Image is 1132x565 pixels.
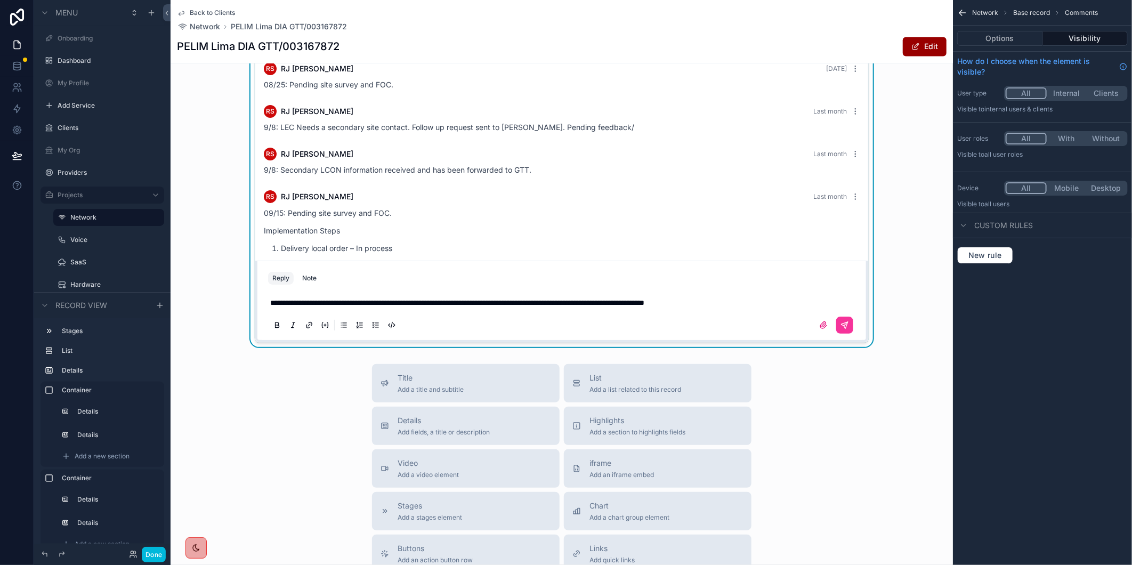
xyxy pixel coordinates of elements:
span: Add a list related to this record [589,385,681,394]
span: Add a video element [398,471,459,479]
label: Voice [70,236,158,244]
span: RS [266,107,274,116]
span: New rule [964,251,1006,260]
label: Details [62,366,156,375]
button: ChartAdd a chart group element [564,492,751,530]
label: Container [62,386,156,394]
label: Stages [62,327,156,335]
button: Mobile [1047,182,1087,194]
p: Visible to [957,105,1128,114]
span: Last month [813,150,847,158]
span: RS [266,150,274,158]
button: Desktop [1086,182,1126,194]
label: Providers [58,168,158,177]
a: Back to Clients [177,9,235,17]
label: Details [77,407,153,416]
label: Details [77,431,153,439]
span: Chart [589,501,669,511]
span: RJ [PERSON_NAME] [281,106,353,117]
label: My Profile [58,79,158,87]
span: Network [190,21,220,32]
span: RJ [PERSON_NAME] [281,149,353,159]
label: User roles [957,134,1000,143]
p: Implementation Steps [264,225,860,236]
span: How do I choose when the element is visible? [957,56,1115,77]
span: RS [266,192,274,201]
label: Clients [58,124,158,132]
button: Edit [903,37,947,56]
span: iframe [589,458,654,469]
span: Add fields, a title or description [398,428,490,437]
button: All [1006,133,1047,144]
label: User type [957,89,1000,98]
button: Without [1086,133,1126,144]
span: Add a new section [75,540,130,548]
button: iframeAdd an iframe embed [564,449,751,488]
span: Add an iframe embed [589,471,654,479]
span: Highlights [589,415,685,426]
button: DetailsAdd fields, a title or description [372,407,560,445]
label: Add Service [58,101,158,110]
h1: PELIM Lima DIA GTT/003167872 [177,39,339,54]
span: Network [972,9,998,17]
button: All [1006,87,1047,99]
a: SaaS [70,258,158,267]
div: scrollable content [34,318,171,544]
span: Title [398,373,464,383]
span: Details [398,415,490,426]
button: Clients [1086,87,1126,99]
p: Validate the site requirements, schedule the site survey visit and path design [281,260,860,271]
span: Buttons [398,543,473,554]
button: Internal [1047,87,1087,99]
button: ListAdd a list related to this record [564,364,751,402]
span: Last month [813,107,847,115]
span: Comments [1065,9,1098,17]
span: all users [984,200,1009,208]
button: New rule [957,247,1013,264]
span: Video [398,458,459,469]
button: TitleAdd a title and subtitle [372,364,560,402]
a: PELIM Lima DIA GTT/003167872 [231,21,347,32]
span: Links [589,543,635,554]
a: Network [177,21,220,32]
label: Projects [58,191,143,199]
span: Last month [813,192,847,200]
span: List [589,373,681,383]
span: Record view [55,300,107,311]
button: All [1006,182,1047,194]
p: Delivery local order – In process [281,243,860,254]
span: Base record [1013,9,1050,17]
label: Details [77,519,153,527]
p: 09/15: Pending site survey and FOC. [264,207,860,219]
span: RS [266,64,274,73]
label: Network [70,213,158,222]
span: Add an action button row [398,556,473,564]
span: All user roles [984,150,1023,158]
span: Add quick links [589,556,635,564]
label: Hardware [70,280,158,289]
span: Add a stages element [398,513,462,522]
span: Menu [55,7,78,18]
label: Onboarding [58,34,158,43]
span: RJ [PERSON_NAME] [281,191,353,202]
a: How do I choose when the element is visible? [957,56,1128,77]
span: Add a chart group element [589,513,669,522]
div: Note [302,274,317,282]
span: Add a new section [75,452,130,461]
button: Done [142,547,166,562]
label: Device [957,184,1000,192]
p: Visible to [957,150,1128,159]
span: Stages [398,501,462,511]
label: My Org [58,146,158,155]
span: RJ [PERSON_NAME] [281,63,353,74]
button: Reply [268,272,294,285]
